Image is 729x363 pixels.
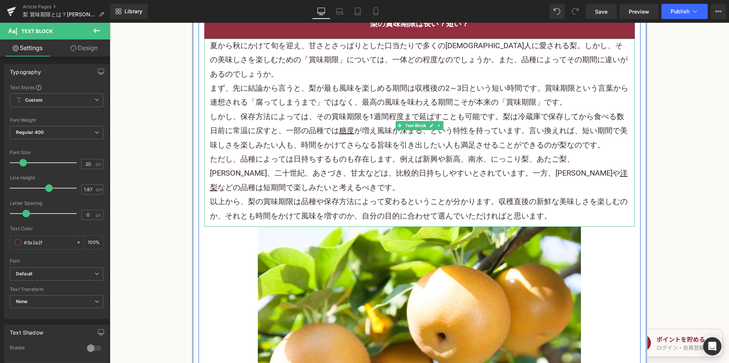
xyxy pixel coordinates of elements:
[23,11,96,17] span: 梨 賞味期限とは？[PERSON_NAME]、[PERSON_NAME] 保存方法について解説
[57,39,112,57] a: Design
[294,98,318,107] span: Text Block
[100,87,519,129] p: しかし、保存方法によっては、その賞味期限を1週間程度まで延ばすことも可能です。梨は冷蔵庫で保存してから食べる数日前に常温に戻すと、一部の品種では が増え風味が深まる、という特性を持っています。言...
[229,103,245,112] a: 糖度
[96,162,102,167] span: px
[10,175,103,181] div: Line Height
[96,212,102,217] span: px
[10,84,103,90] div: Text Styles
[100,16,519,58] p: 夏から秋にかけて旬を迎え、甘さとさっぱりとした口当たりで多くの[DEMOGRAPHIC_DATA]人に愛される梨。しかし、その美味しさを楽しむための「賞味期限」については、一体どの程度なのでしょ...
[21,28,53,34] span: Text Block
[125,8,142,15] span: Library
[100,129,519,172] p: ただし、品種によっては日持ちするものも存在します。例えば新興や新高、南水、にっこり梨、あたご梨、[PERSON_NAME]、二十世紀、あさづき、甘太などは、比較的日持ちしやすいとされています。一...
[25,97,43,104] b: Custom
[16,271,32,277] i: Default
[367,4,385,19] a: Mobile
[671,8,690,14] span: Publish
[711,4,726,19] button: More
[10,258,103,264] div: Font
[10,345,79,353] div: Enable
[16,299,28,304] b: None
[349,4,367,19] a: Tablet
[595,8,607,16] span: Save
[620,4,658,19] a: Preview
[10,287,103,292] div: Text Transform
[23,4,110,10] a: Article Pages
[661,4,708,19] button: Publish
[10,226,103,231] div: Text Color
[446,146,503,155] a: [PERSON_NAME]
[24,238,73,247] input: Color
[100,146,518,169] a: 洋梨
[10,118,103,123] div: Font Weight
[100,172,519,200] p: 以上から、梨の賞味期限は品種や保存方法によって変わるということが分か ます。収穫直後の新鮮な美味しさを楽しむのか、それとも時間をかけて風味を増すのか、自分の目的に合わせて選んでいただければと思います。
[16,129,44,135] b: Regular 400
[85,236,103,249] div: %
[10,201,103,206] div: Letter Spacing
[10,64,41,75] div: Typography
[703,337,721,355] div: Open Intercom Messenger
[110,4,148,19] a: New Library
[100,58,519,87] p: まず、先に結論から言うと、梨が最も風味を楽しめる期間は収穫後の2～3日という短い時間です。賞味期限という言葉から連想される「腐ってしまうまで」ではなく、最高の風味を味わえる期間こそが本来の「賞味...
[629,8,649,16] span: Preview
[312,4,330,19] a: Desktop
[10,325,43,336] div: Text Shadow
[358,174,366,183] a: り
[568,4,583,19] button: Redo
[326,98,334,107] a: Expand / Collapse
[330,4,349,19] a: Laptop
[549,4,565,19] button: Undo
[96,187,102,192] span: em
[10,150,103,155] div: Font Size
